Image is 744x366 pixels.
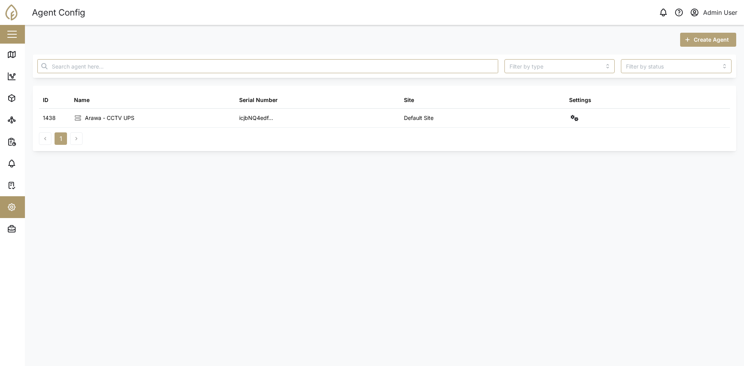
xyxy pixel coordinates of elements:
[20,137,47,146] div: Reports
[694,33,729,46] span: Create Agent
[404,96,414,104] div: Site
[20,203,48,211] div: Settings
[689,7,738,18] button: Admin User
[404,114,434,122] div: Default Site
[74,96,90,104] div: Name
[85,114,134,122] div: Arawa - CCTV UPS
[20,72,55,81] div: Dashboard
[20,116,39,124] div: Sites
[680,33,736,47] button: Create Agent
[703,8,737,18] div: Admin User
[4,4,21,21] img: Main Logo
[239,114,273,122] div: icjbNQ4edf...
[20,225,43,233] div: Admin
[37,59,498,73] input: Search agent here...
[504,59,615,73] input: Filter by type
[20,94,44,102] div: Assets
[20,159,44,168] div: Alarms
[20,50,38,59] div: Map
[43,96,48,104] div: ID
[239,96,278,104] div: Serial Number
[32,6,85,19] div: Agent Config
[621,59,732,73] input: Filter by status
[43,114,56,122] div: 1438
[55,132,67,145] button: 1
[20,181,42,190] div: Tasks
[569,96,591,104] div: Settings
